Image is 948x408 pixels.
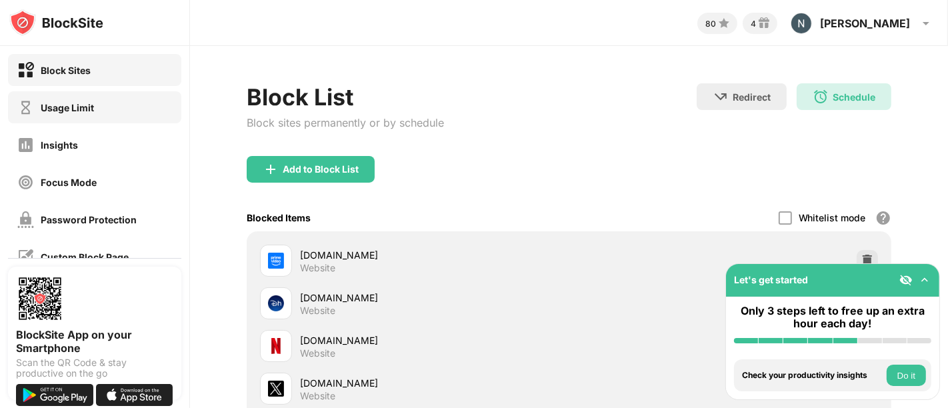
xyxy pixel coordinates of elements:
[300,390,335,402] div: Website
[247,212,311,223] div: Blocked Items
[820,17,910,30] div: [PERSON_NAME]
[16,328,173,355] div: BlockSite App on your Smartphone
[734,305,931,330] div: Only 3 steps left to free up an extra hour each day!
[17,99,34,116] img: time-usage-off.svg
[41,214,137,225] div: Password Protection
[17,249,34,265] img: customize-block-page-off.svg
[16,275,64,323] img: options-page-qr-code.png
[17,62,34,79] img: block-on.svg
[283,164,359,175] div: Add to Block List
[300,333,569,347] div: [DOMAIN_NAME]
[300,291,569,305] div: [DOMAIN_NAME]
[268,381,284,397] img: favicons
[247,83,444,111] div: Block List
[268,338,284,354] img: favicons
[833,91,875,103] div: Schedule
[791,13,812,34] img: AOh14Gh3S6evf2VfBGzfJEecazxKlG87MJIt95zZtzHaAw=s96-c
[918,273,931,287] img: omni-setup-toggle.svg
[41,177,97,188] div: Focus Mode
[41,139,78,151] div: Insights
[705,19,716,29] div: 80
[268,253,284,269] img: favicons
[899,273,913,287] img: eye-not-visible.svg
[17,137,34,153] img: insights-off.svg
[300,248,569,262] div: [DOMAIN_NAME]
[300,262,335,274] div: Website
[268,295,284,311] img: favicons
[17,211,34,228] img: password-protection-off.svg
[16,357,173,379] div: Scan the QR Code & stay productive on the go
[41,251,129,263] div: Custom Block Page
[756,15,772,31] img: reward-small.svg
[41,65,91,76] div: Block Sites
[300,376,569,390] div: [DOMAIN_NAME]
[733,91,771,103] div: Redirect
[16,384,93,406] img: get-it-on-google-play.svg
[799,212,866,223] div: Whitelist mode
[887,365,926,386] button: Do it
[742,371,883,380] div: Check your productivity insights
[751,19,756,29] div: 4
[300,305,335,317] div: Website
[9,9,103,36] img: logo-blocksite.svg
[96,384,173,406] img: download-on-the-app-store.svg
[17,174,34,191] img: focus-off.svg
[300,347,335,359] div: Website
[734,274,808,285] div: Let's get started
[247,116,444,129] div: Block sites permanently or by schedule
[716,15,732,31] img: points-small.svg
[41,102,94,113] div: Usage Limit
